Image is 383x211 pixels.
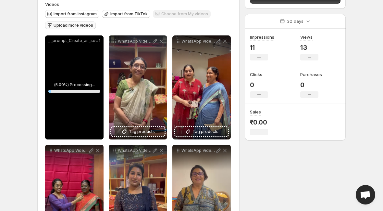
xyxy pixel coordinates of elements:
p: 0 [250,81,268,89]
p: WhatsApp Video [DATE] at 093926 2 [181,39,215,44]
div: WhatsApp Video [DATE] at 093926 1Tag products [109,35,167,139]
h3: Purchases [300,71,322,78]
p: 30 days [287,18,303,24]
p: 11 [250,44,274,51]
button: Tag products [175,127,228,136]
button: Upload more videos [45,21,96,29]
h3: Views [300,34,313,40]
div: _ _prompt_Create_an_sec 1(5.00%) Processing...5% [45,35,104,139]
p: ₹0.00 [250,118,268,126]
p: WhatsApp Video [DATE] at 093926 4 [118,148,152,153]
h3: Clicks [250,71,262,78]
p: WhatsApp Video [DATE] at 093926 3 [54,148,88,153]
span: Import from TikTok [110,11,148,17]
p: 13 [300,44,318,51]
button: Import from TikTok [102,10,150,18]
h3: Sales [250,109,261,115]
span: Videos [45,2,59,7]
span: Tag products [192,128,218,135]
button: Tag products [111,127,165,136]
p: _ _prompt_Create_an_sec 1 [48,38,101,43]
p: WhatsApp Video [DATE] at 093926 [181,148,215,153]
span: Upload more videos [54,23,93,28]
button: Import from Instagram [45,10,99,18]
p: 0 [300,81,322,89]
div: WhatsApp Video [DATE] at 093926 2Tag products [172,35,231,139]
h3: Impressions [250,34,274,40]
span: Import from Instagram [54,11,97,17]
p: WhatsApp Video [DATE] at 093926 1 [118,39,152,44]
div: Open chat [356,185,375,204]
span: Tag products [129,128,155,135]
